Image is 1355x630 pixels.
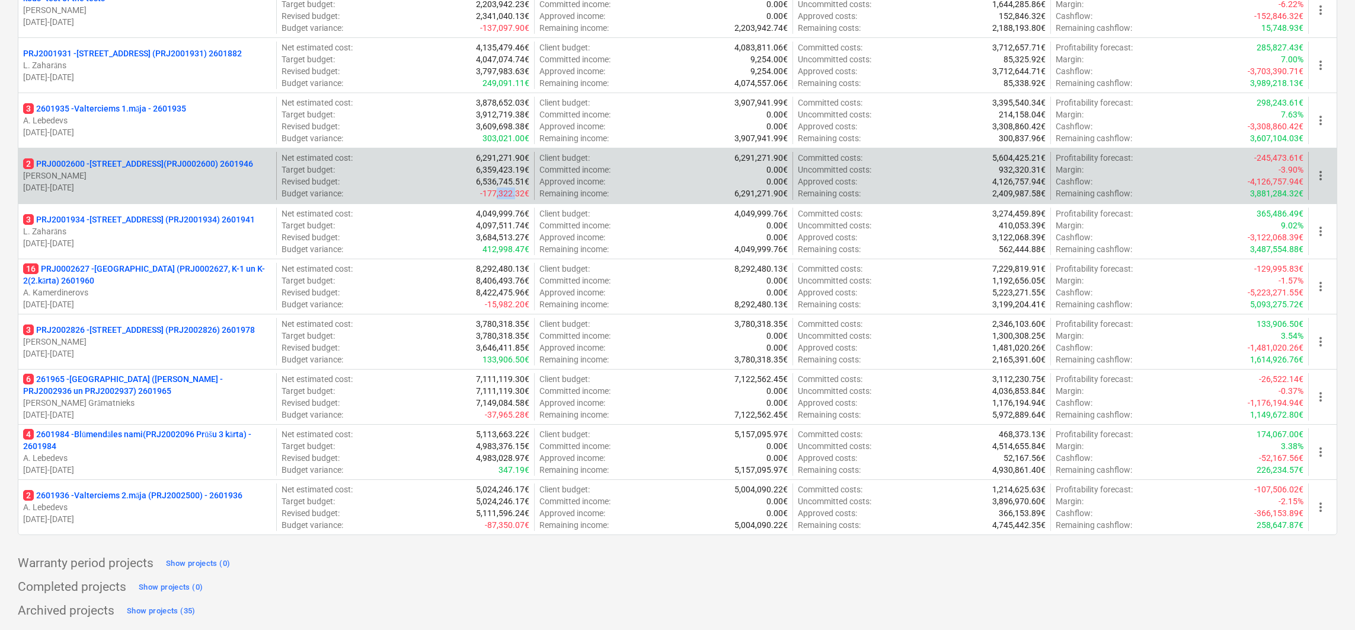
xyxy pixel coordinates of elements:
[282,219,335,231] p: Target budget :
[1250,243,1303,255] p: 3,487,554.88€
[766,397,788,409] p: 0.00€
[23,182,271,193] p: [DATE] - [DATE]
[1314,279,1328,294] span: more_vert
[992,231,1046,243] p: 3,122,068.39€
[798,275,871,287] p: Uncommitted costs :
[1296,573,1355,630] iframe: Chat Widget
[476,231,529,243] p: 3,684,513.27€
[539,77,609,89] p: Remaining income :
[798,176,857,187] p: Approved costs :
[766,330,788,342] p: 0.00€
[539,397,605,409] p: Approved income :
[23,237,271,249] p: [DATE] - [DATE]
[476,373,529,385] p: 7,111,119.30€
[482,354,529,365] p: 133,906.50€
[23,452,271,464] p: A. Lebedevs
[282,373,353,385] p: Net estimated cost :
[23,103,34,114] span: 3
[734,152,788,164] p: 6,291,271.90€
[798,120,857,132] p: Approved costs :
[798,373,862,385] p: Committed costs :
[23,47,242,59] p: PRJ2001931 - [STREET_ADDRESS] (PRJ2001931) 2601882
[282,109,335,120] p: Target budget :
[750,53,788,65] p: 9,254.00€
[798,208,862,219] p: Committed costs :
[798,152,862,164] p: Committed costs :
[23,374,34,384] span: 6
[1056,298,1132,310] p: Remaining cashflow :
[1056,373,1133,385] p: Profitability forecast :
[1004,53,1046,65] p: 85,325.92€
[23,324,271,359] div: 3PRJ2002826 -[STREET_ADDRESS] (PRJ2002826) 2601978[PERSON_NAME][DATE]-[DATE]
[476,120,529,132] p: 3,609,698.38€
[1004,77,1046,89] p: 85,338.92€
[1250,298,1303,310] p: 5,093,275.72€
[1056,275,1084,287] p: Margin :
[1281,53,1303,65] p: 7.00%
[798,354,861,365] p: Remaining costs :
[23,214,271,249] div: 3PRJ2001934 -[STREET_ADDRESS] (PRJ2001934) 2601941L. Zaharāns[DATE]-[DATE]
[798,187,861,199] p: Remaining costs :
[23,513,271,525] p: [DATE] - [DATE]
[1314,445,1328,459] span: more_vert
[798,298,861,310] p: Remaining costs :
[734,97,788,109] p: 3,907,941.99€
[734,208,788,219] p: 4,049,999.76€
[1056,231,1092,243] p: Cashflow :
[1314,168,1328,183] span: more_vert
[1281,219,1303,231] p: 9.02%
[163,554,233,573] button: Show projects (0)
[1250,354,1303,365] p: 1,614,926.76€
[1056,132,1132,144] p: Remaining cashflow :
[992,275,1046,287] p: 1,192,656.05€
[139,581,203,594] div: Show projects (0)
[798,219,871,231] p: Uncommitted costs :
[1281,330,1303,342] p: 3.54%
[539,318,590,330] p: Client budget :
[476,176,529,187] p: 6,536,745.51€
[1056,385,1084,397] p: Margin :
[798,22,861,34] p: Remaining costs :
[23,324,255,336] p: PRJ2002826 - [STREET_ADDRESS] (PRJ2002826) 2601978
[1314,224,1328,238] span: more_vert
[1248,176,1303,187] p: -4,126,757.94€
[482,77,529,89] p: 249,091.11€
[23,59,271,71] p: L. Zaharāns
[539,243,609,255] p: Remaining income :
[992,187,1046,199] p: 2,409,987.58€
[23,4,271,16] p: [PERSON_NAME]
[476,65,529,77] p: 3,797,983.63€
[23,214,34,225] span: 3
[282,152,353,164] p: Net estimated cost :
[539,132,609,144] p: Remaining income :
[992,287,1046,298] p: 5,223,271.55€
[766,275,788,287] p: 0.00€
[282,330,335,342] p: Target budget :
[766,176,788,187] p: 0.00€
[476,208,529,219] p: 4,049,999.76€
[476,263,529,275] p: 8,292,480.13€
[476,109,529,120] p: 3,912,719.38€
[1281,109,1303,120] p: 7.63%
[1248,287,1303,298] p: -5,223,271.55€
[539,330,611,342] p: Committed income :
[539,22,609,34] p: Remaining income :
[992,97,1046,109] p: 3,395,540.34€
[798,243,861,255] p: Remaining costs :
[282,132,343,144] p: Budget variance :
[766,385,788,397] p: 0.00€
[23,336,271,348] p: [PERSON_NAME]
[999,164,1046,176] p: 932,320.31€
[750,65,788,77] p: 9,254.00€
[766,342,788,354] p: 0.00€
[1056,219,1084,231] p: Margin :
[992,152,1046,164] p: 5,604,425.21€
[1257,208,1303,219] p: 365,486.49€
[1056,176,1092,187] p: Cashflow :
[999,243,1046,255] p: 562,444.88€
[23,373,271,421] div: 6261965 -[GEOGRAPHIC_DATA] ([PERSON_NAME] - PRJ2002936 un PRJ2002937) 2601965[PERSON_NAME] Grāmat...
[23,263,271,310] div: 16PRJ0002627 -[GEOGRAPHIC_DATA] (PRJ0002627, K-1 un K-2(2.kārta) 2601960A. Kamerdinerovs[DATE]-[D...
[476,53,529,65] p: 4,047,074.74€
[282,120,340,132] p: Revised budget :
[999,219,1046,231] p: 410,053.39€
